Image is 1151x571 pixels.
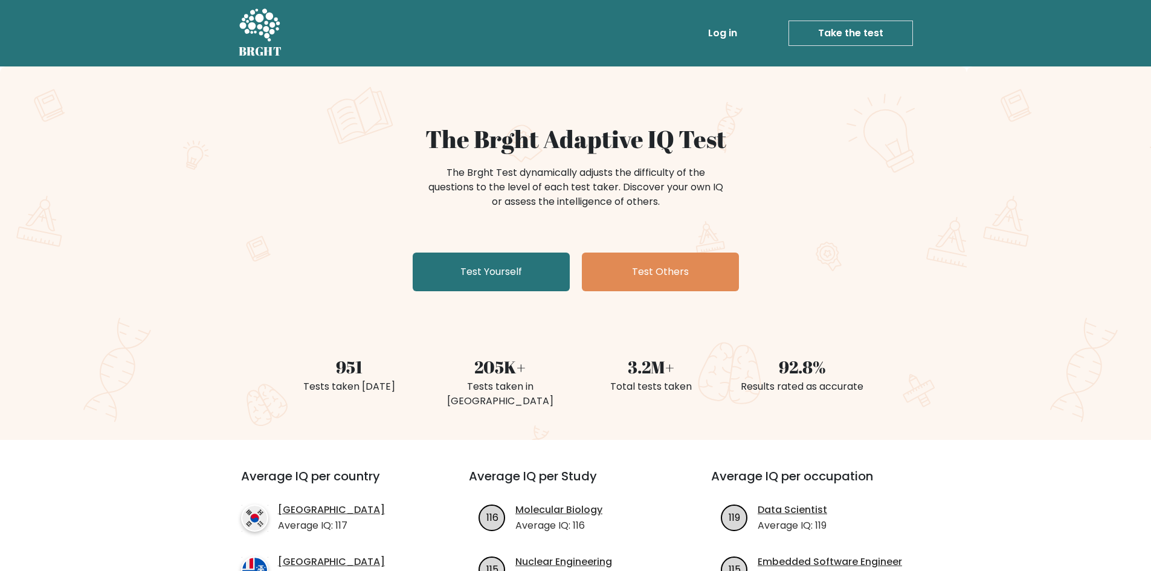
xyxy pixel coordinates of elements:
[711,469,924,498] h3: Average IQ per occupation
[281,124,871,153] h1: The Brght Adaptive IQ Test
[788,21,913,46] a: Take the test
[281,379,418,394] div: Tests taken [DATE]
[239,44,282,59] h5: BRGHT
[281,354,418,379] div: 951
[432,379,569,408] div: Tests taken in [GEOGRAPHIC_DATA]
[729,510,740,524] text: 119
[278,503,385,517] a: [GEOGRAPHIC_DATA]
[583,354,720,379] div: 3.2M+
[758,555,902,569] a: Embedded Software Engineer
[278,555,385,569] a: [GEOGRAPHIC_DATA]
[582,253,739,291] a: Test Others
[583,379,720,394] div: Total tests taken
[413,253,570,291] a: Test Yourself
[734,379,871,394] div: Results rated as accurate
[241,469,425,498] h3: Average IQ per country
[432,354,569,379] div: 205K+
[758,518,827,533] p: Average IQ: 119
[425,166,727,209] div: The Brght Test dynamically adjusts the difficulty of the questions to the level of each test take...
[758,503,827,517] a: Data Scientist
[278,518,385,533] p: Average IQ: 117
[703,21,742,45] a: Log in
[239,5,282,62] a: BRGHT
[515,503,602,517] a: Molecular Biology
[515,518,602,533] p: Average IQ: 116
[469,469,682,498] h3: Average IQ per Study
[515,555,612,569] a: Nuclear Engineering
[241,505,268,532] img: country
[486,510,498,524] text: 116
[734,354,871,379] div: 92.8%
